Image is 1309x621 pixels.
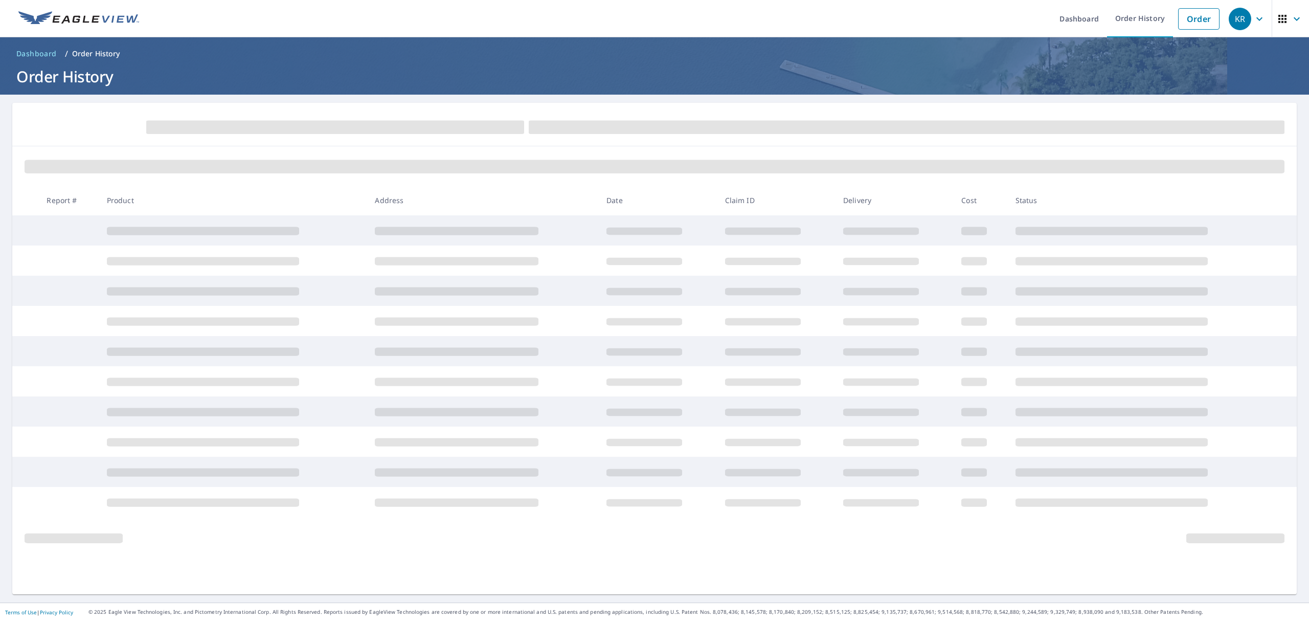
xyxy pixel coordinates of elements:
[1229,8,1251,30] div: KR
[717,185,835,215] th: Claim ID
[12,66,1297,87] h1: Order History
[835,185,953,215] th: Delivery
[12,46,1297,62] nav: breadcrumb
[88,608,1304,616] p: © 2025 Eagle View Technologies, Inc. and Pictometry International Corp. All Rights Reserved. Repo...
[99,185,367,215] th: Product
[72,49,120,59] p: Order History
[16,49,57,59] span: Dashboard
[1178,8,1220,30] a: Order
[1007,185,1276,215] th: Status
[38,185,98,215] th: Report #
[65,48,68,60] li: /
[40,609,73,616] a: Privacy Policy
[953,185,1007,215] th: Cost
[367,185,598,215] th: Address
[12,46,61,62] a: Dashboard
[5,609,37,616] a: Terms of Use
[598,185,716,215] th: Date
[18,11,139,27] img: EV Logo
[5,609,73,615] p: |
